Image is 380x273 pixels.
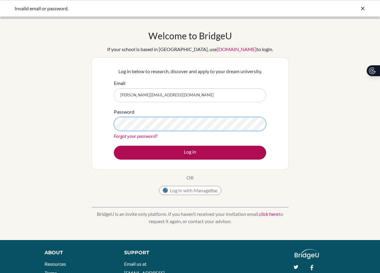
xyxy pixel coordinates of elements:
button: Log in with ManageBac [159,186,221,195]
div: Support [124,249,184,256]
a: click here [259,211,279,217]
a: Forgot your password? [114,133,157,139]
div: If your school is based in [GEOGRAPHIC_DATA], use to login. [107,46,273,53]
p: OR [187,174,193,181]
a: [DOMAIN_NAME] [217,46,256,52]
label: Password [114,108,134,115]
p: BridgeU is an invite only platform. If you haven’t received your invitation email, to request it ... [92,210,289,225]
img: logo_white@2x-f4f0deed5e89b7ecb1c2cc34c3e3d731f90f0f143d5ea2071677605dd97b5244.png [295,249,319,259]
a: Resources [45,261,66,267]
button: Log in [114,146,266,160]
label: Email [114,80,125,87]
h1: Welcome to BridgeU [148,30,232,41]
div: About [45,249,111,256]
p: Log in below to research, discover and apply to your dream university. [114,68,266,75]
div: Invalid email or password. [15,5,275,12]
